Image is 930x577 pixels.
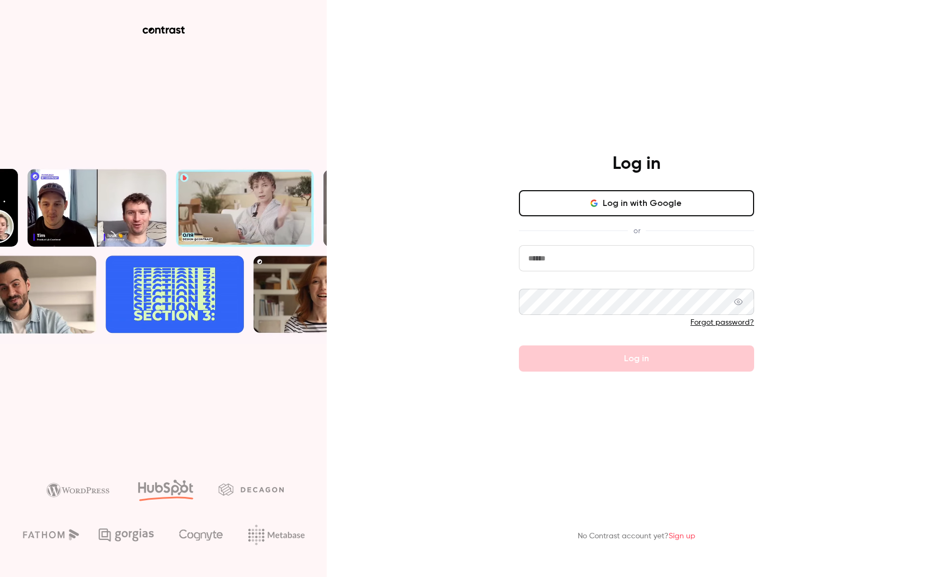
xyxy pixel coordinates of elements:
span: or [628,225,646,236]
p: No Contrast account yet? [578,531,695,542]
a: Sign up [669,532,695,540]
h4: Log in [613,153,660,175]
a: Forgot password? [690,319,754,326]
img: decagon [218,483,284,495]
button: Log in with Google [519,190,754,216]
